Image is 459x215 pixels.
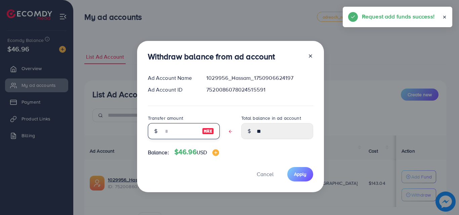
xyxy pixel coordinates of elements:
div: 7520086078024515591 [201,86,318,94]
span: Cancel [257,170,274,178]
div: 1029956_Hassam_1750906624197 [201,74,318,82]
div: Ad Account ID [142,86,201,94]
label: Total balance in ad account [241,115,301,121]
img: image [202,127,214,135]
div: Ad Account Name [142,74,201,82]
h5: Request add funds success! [362,12,434,21]
button: Apply [287,167,313,181]
h4: $46.96 [174,148,219,156]
label: Transfer amount [148,115,183,121]
h3: Withdraw balance from ad account [148,52,275,61]
span: Apply [294,171,306,177]
button: Cancel [248,167,282,181]
img: image [212,149,219,156]
span: USD [197,149,207,156]
span: Balance: [148,149,169,156]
